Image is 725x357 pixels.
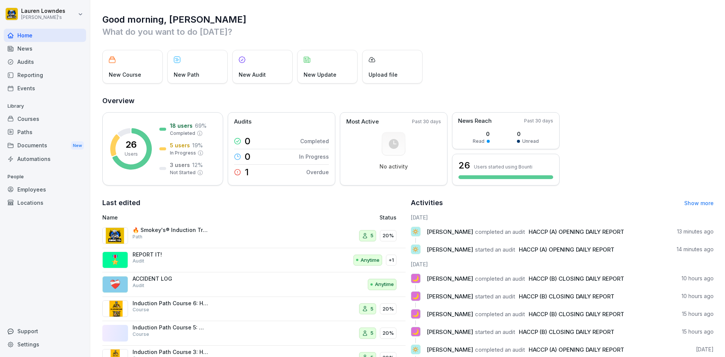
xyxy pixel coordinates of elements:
[4,42,86,55] a: News
[389,257,394,264] p: +1
[684,200,714,206] a: Show more
[102,26,714,38] p: What do you want to do [DATE]?
[682,275,714,282] p: 10 hours ago
[133,306,149,313] p: Course
[133,331,149,338] p: Course
[133,349,208,355] p: Induction Path Course 3: Health & Safety
[411,213,714,221] h6: [DATE]
[133,227,208,233] p: 🔥 Smokey's® Induction Training
[133,282,144,289] p: Audit
[71,141,84,150] div: New
[412,273,419,284] p: 🌙
[412,344,419,355] p: 🔅
[529,228,624,235] span: HACCP (A) OPENING DAILY REPORT
[239,71,266,79] p: New Audit
[110,278,121,291] p: ❤️‍🩹
[4,325,86,338] div: Support
[458,117,492,125] p: News Reach
[102,297,406,321] a: Induction Path Course 6: HR & Employment BasicsCourse520%
[4,139,86,153] a: DocumentsNew
[412,226,419,237] p: 🔅
[519,293,614,300] span: HACCP (B) CLOSING DAILY REPORT
[677,246,714,253] p: 14 minutes ago
[475,311,525,318] span: completed an audit
[4,82,86,95] div: Events
[370,305,373,313] p: 5
[170,161,190,169] p: 3 users
[682,328,714,335] p: 15 hours ago
[411,260,714,268] h6: [DATE]
[427,246,473,253] span: [PERSON_NAME]
[4,125,86,139] a: Paths
[475,228,525,235] span: completed an audit
[174,71,199,79] p: New Path
[306,168,329,176] p: Overdue
[102,272,406,297] a: ❤️‍🩹ACCIDENT LOGAuditAnytime
[170,130,195,137] p: Completed
[4,139,86,153] div: Documents
[427,228,473,235] span: [PERSON_NAME]
[133,251,208,258] p: REPORT IT!
[458,159,470,172] h3: 26
[369,71,398,79] p: Upload file
[299,153,329,161] p: In Progress
[427,275,473,282] span: [PERSON_NAME]
[412,118,441,125] p: Past 30 days
[361,257,379,264] p: Anytime
[245,137,250,146] p: 0
[304,71,336,79] p: New Update
[133,275,208,282] p: ACCIDENT LOG
[170,141,190,149] p: 5 users
[4,338,86,351] a: Settings
[195,122,207,130] p: 69 %
[519,246,614,253] span: HACCP (A) OPENING DAILY REPORT
[300,137,329,145] p: Completed
[696,346,714,353] p: [DATE]
[411,198,443,208] h2: Activities
[524,117,553,124] p: Past 30 days
[519,328,614,335] span: HACCP (B) CLOSING DAILY REPORT
[21,8,65,14] p: Lauren Lowndes
[102,248,406,273] a: 🎖️REPORT IT!AuditAnytime+1
[102,321,406,346] a: Induction Path Course 5: Workplace ConductCourse520%
[383,305,394,313] p: 20%
[102,213,292,221] p: Name
[21,15,65,20] p: [PERSON_NAME]'s
[4,152,86,165] div: Automations
[245,152,250,161] p: 0
[4,196,86,209] div: Locations
[102,224,406,248] a: 🔥 Smokey's® Induction TrainingPath520%
[192,161,203,169] p: 12 %
[383,232,394,240] p: 20%
[4,68,86,82] a: Reporting
[102,227,128,244] img: ep9vw2sd15w3pphxl0275339.png
[427,346,473,353] span: [PERSON_NAME]
[192,141,203,149] p: 19 %
[170,122,193,130] p: 18 users
[4,55,86,68] a: Audits
[529,275,624,282] span: HACCP (B) CLOSING DAILY REPORT
[4,183,86,196] a: Employees
[383,329,394,337] p: 20%
[102,96,714,106] h2: Overview
[427,311,473,318] span: [PERSON_NAME]
[379,213,396,221] p: Status
[529,346,624,353] span: HACCP (A) OPENING DAILY REPORT
[412,309,419,319] p: 🌙
[245,168,249,177] p: 1
[110,253,121,267] p: 🎖️
[4,112,86,125] a: Courses
[170,169,196,176] p: Not Started
[475,275,525,282] span: completed an audit
[473,130,490,138] p: 0
[412,326,419,337] p: 🌙
[4,100,86,112] p: Library
[125,151,138,158] p: Users
[475,293,515,300] span: started an audit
